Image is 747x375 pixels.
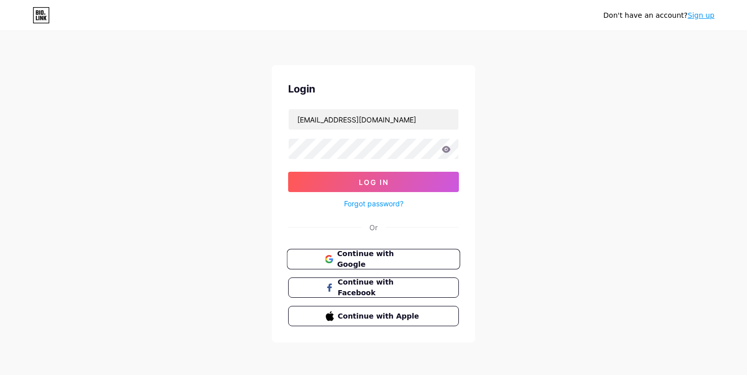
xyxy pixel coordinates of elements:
button: Continue with Apple [288,306,459,326]
input: Username [289,109,458,130]
a: Sign up [688,11,714,19]
div: Don't have an account? [603,10,714,21]
a: Forgot password? [344,198,403,209]
div: Or [369,222,378,233]
div: Login [288,81,459,97]
button: Continue with Facebook [288,277,459,298]
a: Continue with Google [288,249,459,269]
button: Continue with Google [287,249,460,270]
span: Continue with Google [337,248,422,270]
button: Log In [288,172,459,192]
span: Log In [359,178,389,186]
span: Continue with Facebook [338,277,422,298]
span: Continue with Apple [338,311,422,322]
